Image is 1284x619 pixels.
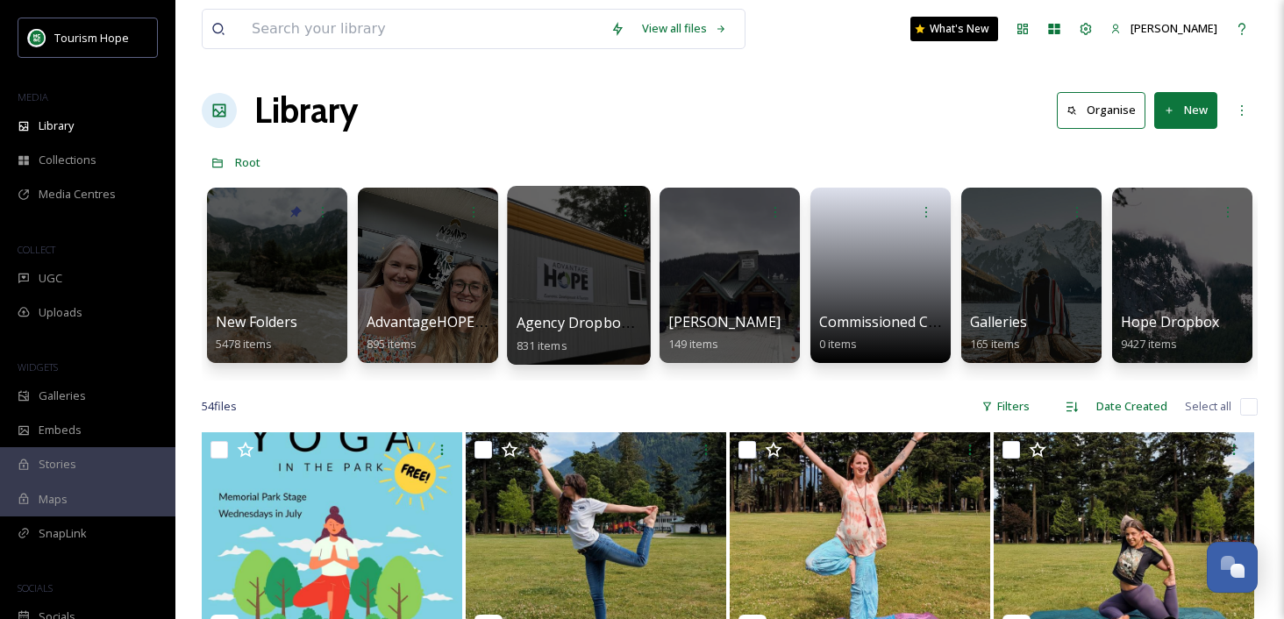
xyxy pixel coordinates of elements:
[235,152,260,173] a: Root
[668,312,781,331] span: [PERSON_NAME]
[910,17,998,41] a: What's New
[54,30,129,46] span: Tourism Hope
[668,314,781,352] a: [PERSON_NAME]149 items
[367,312,557,331] span: AdvantageHOPE Image Bank
[39,270,62,287] span: UGC
[1121,336,1177,352] span: 9427 items
[202,398,237,415] span: 54 file s
[39,525,87,542] span: SnapLink
[18,360,58,374] span: WIDGETS
[367,314,557,352] a: AdvantageHOPE Image Bank895 items
[819,336,857,352] span: 0 items
[1131,20,1217,36] span: [PERSON_NAME]
[1121,314,1219,352] a: Hope Dropbox9427 items
[254,84,358,137] a: Library
[1154,92,1217,128] button: New
[39,456,76,473] span: Stories
[633,11,736,46] a: View all files
[1057,92,1145,128] button: Organise
[517,337,567,352] span: 831 items
[819,314,973,352] a: Commissioned Content0 items
[1102,11,1226,46] a: [PERSON_NAME]
[1207,542,1258,593] button: Open Chat
[39,491,68,508] span: Maps
[243,10,602,48] input: Search your library
[28,29,46,46] img: logo.png
[517,315,676,353] a: Agency Dropbox Assets831 items
[216,314,297,352] a: New Folders5478 items
[970,312,1027,331] span: Galleries
[216,312,297,331] span: New Folders
[216,336,272,352] span: 5478 items
[39,117,74,134] span: Library
[367,336,417,352] span: 895 items
[39,186,116,203] span: Media Centres
[1121,312,1219,331] span: Hope Dropbox
[18,90,48,103] span: MEDIA
[970,336,1020,352] span: 165 items
[39,422,82,438] span: Embeds
[970,314,1027,352] a: Galleries165 items
[1057,92,1154,128] a: Organise
[973,389,1038,423] div: Filters
[18,243,55,256] span: COLLECT
[517,313,676,332] span: Agency Dropbox Assets
[18,581,53,594] span: SOCIALS
[668,336,718,352] span: 149 items
[235,154,260,170] span: Root
[39,388,86,404] span: Galleries
[39,152,96,168] span: Collections
[39,304,82,321] span: Uploads
[1185,398,1231,415] span: Select all
[1088,389,1176,423] div: Date Created
[819,312,973,331] span: Commissioned Content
